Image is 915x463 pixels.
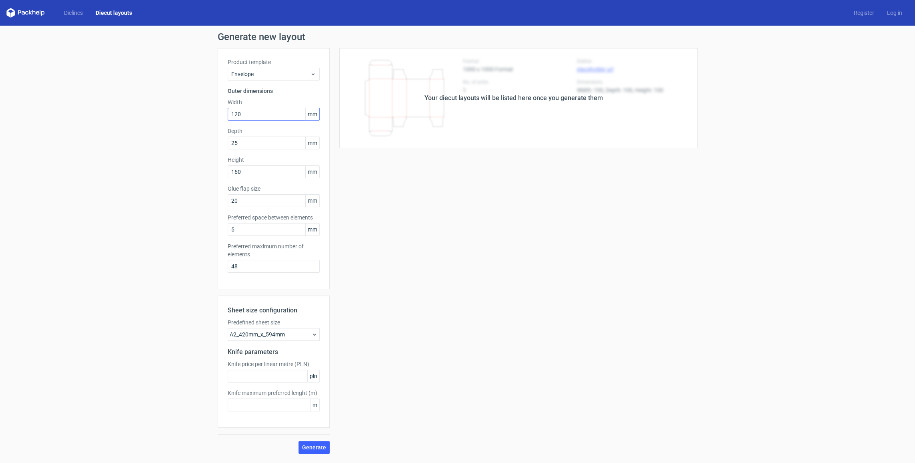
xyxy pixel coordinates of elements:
label: Width [228,98,320,106]
span: Generate [302,445,326,450]
h2: Knife parameters [228,347,320,357]
span: mm [305,137,319,149]
label: Depth [228,127,320,135]
h3: Outer dimensions [228,87,320,95]
span: pln [307,370,319,382]
label: Preferred space between elements [228,213,320,221]
h1: Generate new layout [218,32,698,42]
a: Log in [881,9,909,17]
h2: Sheet size configuration [228,306,320,315]
span: mm [305,223,319,236]
div: A2_420mm_x_594mm [228,328,320,341]
label: Height [228,156,320,164]
span: m [310,399,319,411]
label: Predefined sheet size [228,318,320,326]
label: Glue flap size [228,185,320,193]
a: Register [847,9,881,17]
label: Preferred maximum number of elements [228,242,320,258]
span: mm [305,108,319,120]
div: Your diecut layouts will be listed here once you generate them [424,93,603,103]
span: Envelope [231,70,310,78]
label: Knife price per linear metre (PLN) [228,360,320,368]
label: Product template [228,58,320,66]
label: Knife maximum preferred lenght (m) [228,389,320,397]
span: mm [305,166,319,178]
a: Dielines [58,9,89,17]
a: Diecut layouts [89,9,138,17]
button: Generate [298,441,330,454]
span: mm [305,195,319,207]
